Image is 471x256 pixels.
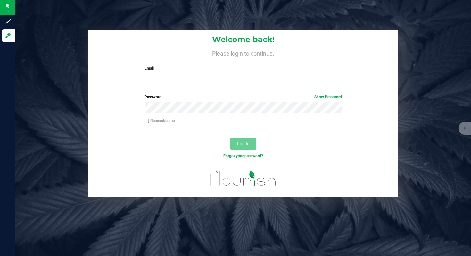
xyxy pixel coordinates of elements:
[5,19,11,25] inline-svg: Sign up
[230,138,256,150] button: Log In
[88,49,398,57] h4: Please login to continue.
[145,118,175,124] label: Remember me
[237,141,250,146] span: Log In
[88,35,398,44] h1: Welcome back!
[204,166,282,191] img: flourish_logo.svg
[145,95,161,99] span: Password
[145,66,342,71] label: Email
[145,119,149,123] input: Remember me
[5,32,11,39] inline-svg: Log in
[223,154,263,158] a: Forgot your password?
[314,95,342,99] a: Show Password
